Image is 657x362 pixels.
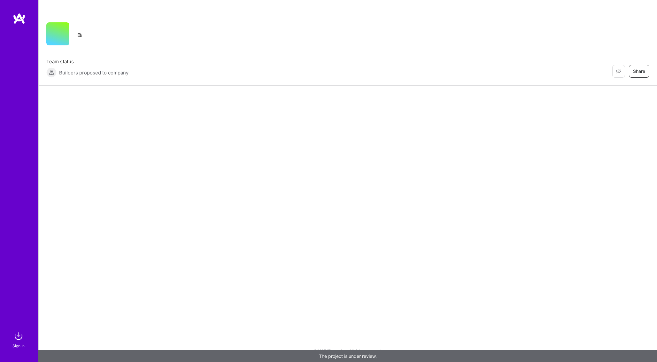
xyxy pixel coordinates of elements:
[46,58,128,65] span: Team status
[38,350,657,362] div: The project is under review.
[629,65,649,78] button: Share
[13,13,26,24] img: logo
[12,330,25,343] img: sign in
[46,67,57,78] img: Builders proposed to company
[633,68,645,74] span: Share
[59,69,128,76] span: Builders proposed to company
[13,330,25,349] a: sign inSign In
[12,343,25,349] div: Sign In
[616,69,621,74] i: icon EyeClosed
[77,33,82,38] i: icon CompanyGray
